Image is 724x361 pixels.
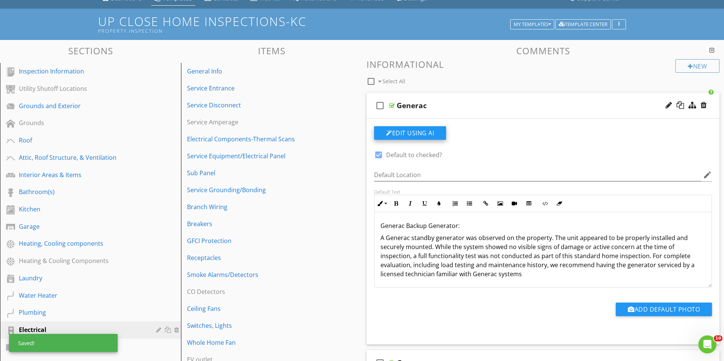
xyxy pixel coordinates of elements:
[432,196,446,211] button: Colors
[19,118,145,127] div: Grounds
[19,153,145,162] div: Attic, Roof Structure, & Ventilation
[493,196,507,211] button: Insert Image (⌘P)
[374,196,389,211] button: Inline Style
[510,19,554,30] button: My Templates
[19,170,145,179] div: Interior Areas & Items
[367,46,719,56] h3: Comments
[389,196,403,211] button: Bold (⌘B)
[187,185,330,194] div: Service Grounding/Bonding
[187,67,330,76] div: General Info
[552,196,566,211] button: Clear Formatting
[403,196,417,211] button: Italic (⌘I)
[675,59,719,73] div: New
[187,84,330,93] div: Service Entrance
[187,151,330,161] div: Service Equipment/Electrical Panel
[386,151,442,159] label: Default to checked?
[187,118,330,127] div: Service Amperage
[19,136,145,145] div: Roof
[374,189,712,195] div: Default Text
[380,233,706,278] p: A Generac standby generator was observed on the property. The unit appeared to be properly instal...
[522,196,536,211] button: Insert Table
[714,335,722,341] span: 10
[616,303,712,316] button: Add Default Photo
[187,168,330,177] div: Sub Panel
[555,20,611,27] a: Template Center
[19,67,145,76] div: Inspection Information
[187,236,330,245] div: GFCI Protection
[559,22,607,27] div: Template Center
[367,59,719,69] h3: Informational
[19,205,145,214] div: Kitchen
[187,338,330,347] div: Whole Home Fan
[703,170,712,179] i: edit
[9,334,118,352] div: Saved!
[380,221,706,230] p: Generac Backup Generator:
[187,321,330,330] div: Switches, Lights
[187,287,330,296] div: CO Detectors
[374,96,386,115] i: check_box_outline_blank
[181,46,362,56] h3: Items
[98,28,513,34] div: Property Inspection
[479,196,493,211] button: Insert Link (⌘K)
[187,270,330,279] div: Smoke Alarms/Detectors
[417,196,432,211] button: Underline (⌘U)
[462,196,477,211] button: Unordered List
[538,196,552,211] button: Code View
[19,325,145,334] div: Electrical
[374,126,446,140] button: Edit Using AI
[19,187,145,196] div: Bathroom(s)
[187,219,330,228] div: Breakers
[187,304,330,313] div: Ceiling Fans
[187,253,330,262] div: Receptacles
[555,19,611,30] button: Template Center
[507,196,522,211] button: Insert Video
[397,101,427,110] div: Generac
[19,256,145,265] div: Heating & Cooling Components
[374,169,701,181] input: Default Location
[382,78,405,85] span: Select All
[19,239,145,248] div: Heating, Cooling components
[19,308,145,317] div: Plumbing
[698,335,716,353] iframe: Intercom live chat
[19,84,145,93] div: Utility Shutoff Locations
[187,135,330,144] div: Electrical Components-Thermal Scans
[187,202,330,211] div: Branch Wiring
[514,22,551,27] div: My Templates
[19,291,145,300] div: Water Heater
[19,274,145,283] div: Laundry
[98,15,626,34] h1: Up Close Home Inspections-KC
[448,196,462,211] button: Ordered List
[187,101,330,110] div: Service Disconnect
[19,101,145,110] div: Grounds and Exterior
[19,222,145,231] div: Garage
